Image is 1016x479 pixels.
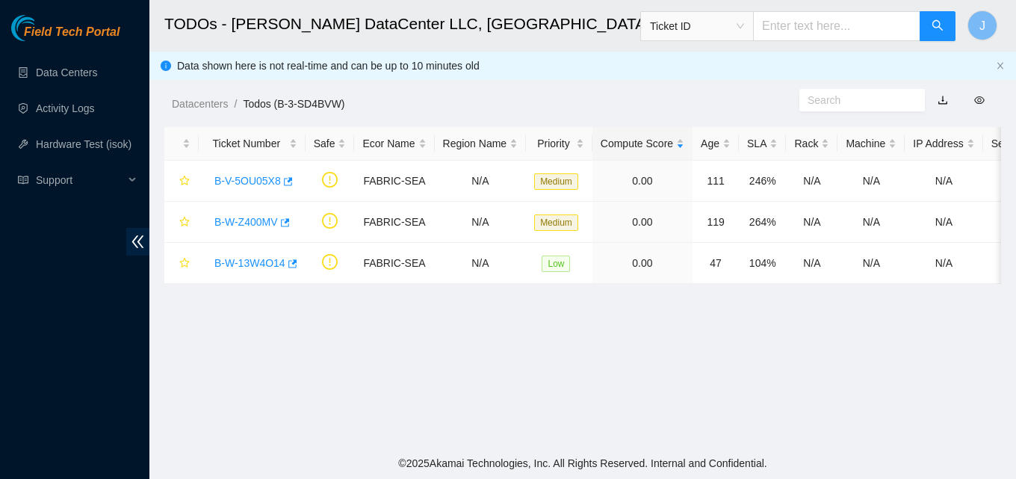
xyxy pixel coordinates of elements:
td: N/A [905,243,982,284]
button: star [173,251,190,275]
a: B-V-5OU05X8 [214,175,281,187]
td: FABRIC-SEA [354,161,434,202]
span: Field Tech Portal [24,25,120,40]
span: Medium [534,173,578,190]
td: N/A [435,161,527,202]
span: double-left [126,228,149,256]
td: N/A [786,243,837,284]
td: N/A [435,202,527,243]
span: Medium [534,214,578,231]
span: star [179,258,190,270]
a: Akamai TechnologiesField Tech Portal [11,27,120,46]
td: 0.00 [592,161,693,202]
span: Low [542,256,570,272]
td: FABRIC-SEA [354,202,434,243]
span: star [179,176,190,188]
span: search [932,19,944,34]
td: 104% [739,243,786,284]
button: J [967,10,997,40]
span: / [234,98,237,110]
img: Akamai Technologies [11,15,75,41]
td: N/A [837,161,905,202]
a: Activity Logs [36,102,95,114]
a: B-W-13W4O14 [214,257,285,269]
span: J [979,16,985,35]
span: exclamation-circle [322,254,338,270]
td: 0.00 [592,243,693,284]
a: B-W-Z400MV [214,216,278,228]
span: Ticket ID [650,15,744,37]
td: N/A [837,243,905,284]
a: Todos (B-3-SD4BVW) [243,98,344,110]
input: Enter text here... [753,11,920,41]
span: exclamation-circle [322,213,338,229]
span: eye [974,95,985,105]
td: 47 [693,243,739,284]
span: star [179,217,190,229]
td: N/A [786,161,837,202]
td: N/A [837,202,905,243]
span: close [996,61,1005,70]
button: star [173,169,190,193]
span: read [18,175,28,185]
td: 119 [693,202,739,243]
button: close [996,61,1005,71]
a: Datacenters [172,98,228,110]
button: download [926,88,959,112]
a: download [938,94,948,106]
button: star [173,210,190,234]
td: N/A [905,202,982,243]
td: 111 [693,161,739,202]
td: 264% [739,202,786,243]
input: Search [808,92,905,108]
td: N/A [905,161,982,202]
button: search [920,11,955,41]
td: N/A [786,202,837,243]
footer: © 2025 Akamai Technologies, Inc. All Rights Reserved. Internal and Confidential. [149,448,1016,479]
td: 0.00 [592,202,693,243]
a: Data Centers [36,67,97,78]
td: N/A [435,243,527,284]
a: Hardware Test (isok) [36,138,131,150]
td: 246% [739,161,786,202]
td: FABRIC-SEA [354,243,434,284]
span: Support [36,165,124,195]
span: exclamation-circle [322,172,338,188]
